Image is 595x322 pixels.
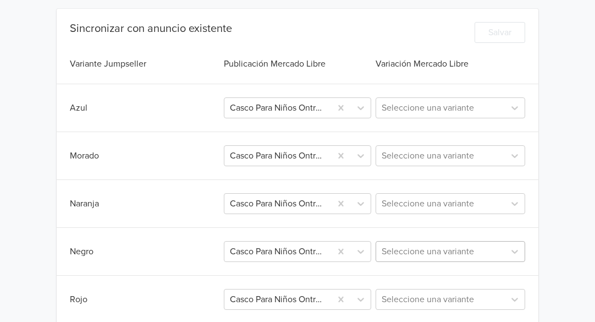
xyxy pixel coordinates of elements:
[222,57,373,70] div: Publicación Mercado Libre
[373,57,525,70] div: Variación Mercado Libre
[70,245,222,258] div: Negro
[70,293,222,306] div: Rojo
[475,22,525,43] button: Salvar
[70,101,222,114] div: Azul
[70,22,232,35] div: Sincronizar con anuncio existente
[70,197,222,210] div: Naranja
[70,57,222,70] div: Variante Jumpseller
[70,149,222,162] div: Morado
